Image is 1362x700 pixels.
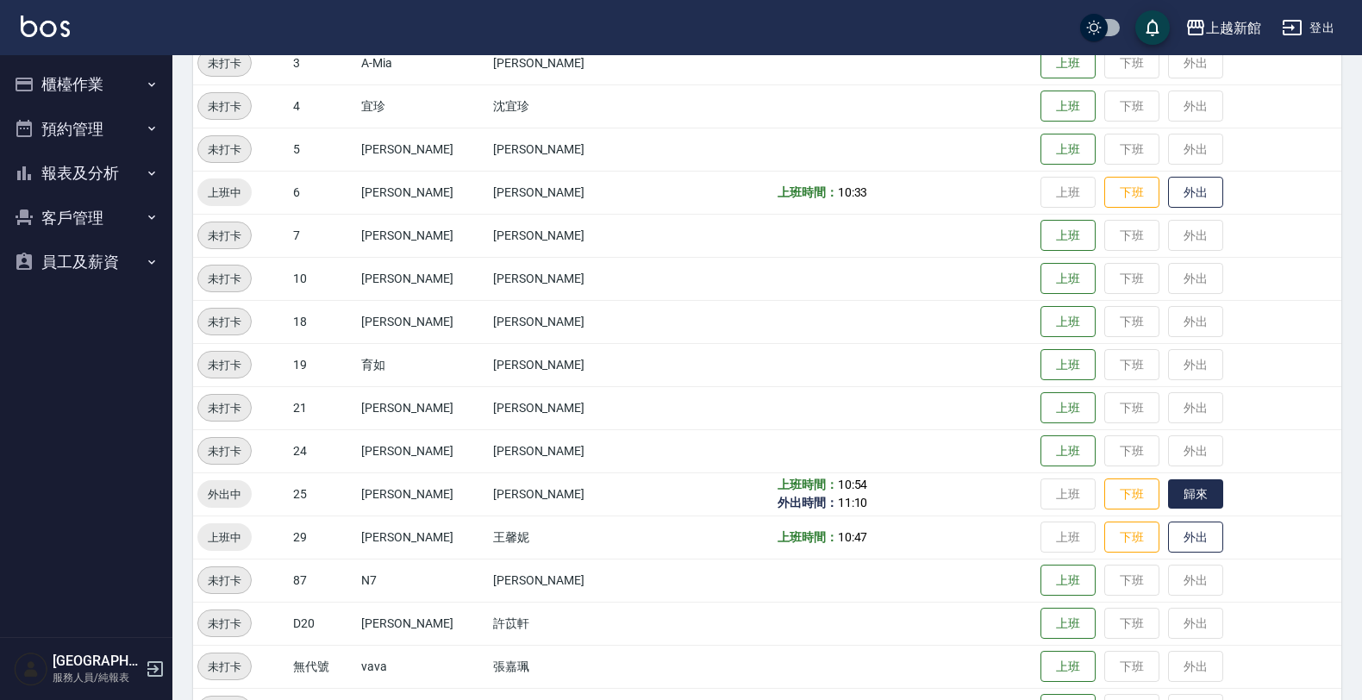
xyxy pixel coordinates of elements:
button: 外出 [1168,177,1223,209]
button: 上班 [1040,392,1096,424]
button: 上班 [1040,349,1096,381]
button: 上班 [1040,134,1096,166]
button: 上班 [1040,306,1096,338]
span: 未打卡 [198,399,251,417]
td: [PERSON_NAME] [357,257,489,300]
td: 王馨妮 [489,516,642,559]
span: 未打卡 [198,442,251,460]
td: 21 [289,386,357,429]
td: 7 [289,214,357,257]
span: 未打卡 [198,356,251,374]
td: A-Mia [357,41,489,84]
span: 10:47 [838,530,868,544]
td: [PERSON_NAME] [489,128,642,171]
button: 上班 [1040,91,1096,122]
td: 宜珍 [357,84,489,128]
td: 29 [289,516,357,559]
b: 上班時間： [778,478,838,491]
td: [PERSON_NAME] [357,171,489,214]
button: 上班 [1040,263,1096,295]
td: [PERSON_NAME] [357,128,489,171]
b: 上班時間： [778,530,838,544]
span: 未打卡 [198,572,251,590]
button: 上班 [1040,435,1096,467]
span: 未打卡 [198,227,251,245]
button: 上班 [1040,651,1096,683]
b: 外出時間： [778,496,838,509]
td: 張嘉珮 [489,645,642,688]
span: 10:33 [838,185,868,199]
button: 外出 [1168,522,1223,553]
td: 育如 [357,343,489,386]
button: 客戶管理 [7,196,166,241]
td: 24 [289,429,357,472]
img: Person [14,652,48,686]
button: 下班 [1104,522,1159,553]
span: 10:54 [838,478,868,491]
td: [PERSON_NAME] [357,472,489,516]
td: 4 [289,84,357,128]
button: 櫃檯作業 [7,62,166,107]
button: 下班 [1104,478,1159,510]
span: 未打卡 [198,270,251,288]
td: 6 [289,171,357,214]
img: Logo [21,16,70,37]
button: save [1135,10,1170,45]
td: 5 [289,128,357,171]
span: 未打卡 [198,313,251,331]
span: 未打卡 [198,615,251,633]
td: [PERSON_NAME] [489,171,642,214]
td: D20 [289,602,357,645]
td: [PERSON_NAME] [489,41,642,84]
span: 11:10 [838,496,868,509]
b: 上班時間： [778,185,838,199]
td: [PERSON_NAME] [357,386,489,429]
td: 19 [289,343,357,386]
td: 18 [289,300,357,343]
td: [PERSON_NAME] [489,559,642,602]
span: 未打卡 [198,54,251,72]
button: 上班 [1040,565,1096,597]
span: 上班中 [197,184,252,202]
td: 沈宜珍 [489,84,642,128]
td: 3 [289,41,357,84]
p: 服務人員/純報表 [53,670,141,685]
button: 上班 [1040,47,1096,79]
span: 未打卡 [198,141,251,159]
td: [PERSON_NAME] [489,429,642,472]
td: 許苡軒 [489,602,642,645]
td: [PERSON_NAME] [357,214,489,257]
td: [PERSON_NAME] [489,343,642,386]
span: 外出中 [197,485,252,503]
button: 報表及分析 [7,151,166,196]
td: [PERSON_NAME] [489,386,642,429]
button: 登出 [1275,12,1341,44]
td: [PERSON_NAME] [489,257,642,300]
button: 上班 [1040,220,1096,252]
td: [PERSON_NAME] [357,516,489,559]
td: 25 [289,472,357,516]
td: [PERSON_NAME] [357,300,489,343]
button: 歸來 [1168,479,1223,509]
td: [PERSON_NAME] [357,429,489,472]
span: 未打卡 [198,658,251,676]
td: 87 [289,559,357,602]
button: 下班 [1104,177,1159,209]
td: 10 [289,257,357,300]
td: [PERSON_NAME] [489,300,642,343]
td: 無代號 [289,645,357,688]
td: [PERSON_NAME] [489,214,642,257]
span: 上班中 [197,528,252,547]
button: 上越新館 [1178,10,1268,46]
button: 上班 [1040,608,1096,640]
td: [PERSON_NAME] [489,472,642,516]
span: 未打卡 [198,97,251,116]
button: 員工及薪資 [7,240,166,284]
td: N7 [357,559,489,602]
button: 預約管理 [7,107,166,152]
div: 上越新館 [1206,17,1261,39]
td: vava [357,645,489,688]
h5: [GEOGRAPHIC_DATA] [53,653,141,670]
td: [PERSON_NAME] [357,602,489,645]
